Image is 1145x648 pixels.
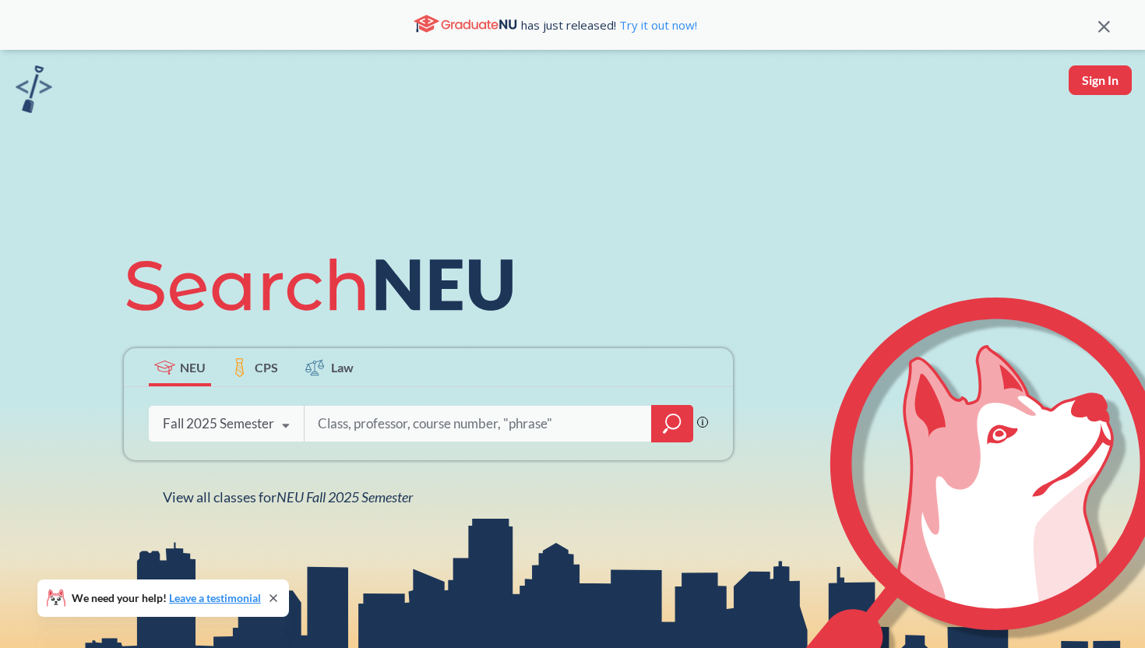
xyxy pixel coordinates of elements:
a: Leave a testimonial [169,591,261,604]
div: Fall 2025 Semester [163,415,274,432]
input: Class, professor, course number, "phrase" [316,407,640,440]
span: NEU [180,358,206,376]
span: NEU Fall 2025 Semester [277,488,413,505]
svg: magnifying glass [663,413,682,435]
div: magnifying glass [651,405,693,442]
img: sandbox logo [16,65,52,113]
a: Try it out now! [616,17,697,33]
span: Law [331,358,354,376]
button: Sign In [1069,65,1132,95]
span: We need your help! [72,593,261,604]
a: sandbox logo [16,65,52,118]
span: has just released! [521,16,697,33]
span: View all classes for [163,488,413,505]
span: CPS [255,358,278,376]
